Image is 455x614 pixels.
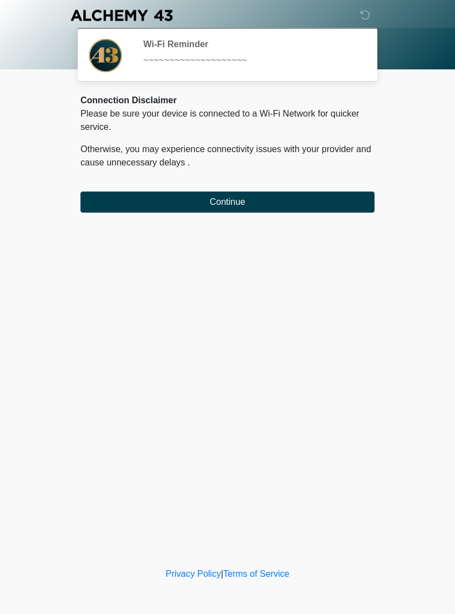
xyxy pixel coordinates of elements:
[143,39,358,49] h2: Wi-Fi Reminder
[143,54,358,67] div: ~~~~~~~~~~~~~~~~~~~~
[69,8,174,22] img: Alchemy 43 Logo
[80,143,375,169] p: Otherwise, you may experience connectivity issues with your provider and cause unnecessary delays .
[80,192,375,213] button: Continue
[166,569,221,578] a: Privacy Policy
[89,39,122,72] img: Agent Avatar
[221,569,223,578] a: |
[223,569,289,578] a: Terms of Service
[80,94,375,107] div: Connection Disclaimer
[80,107,375,134] p: Please be sure your device is connected to a Wi-Fi Network for quicker service.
